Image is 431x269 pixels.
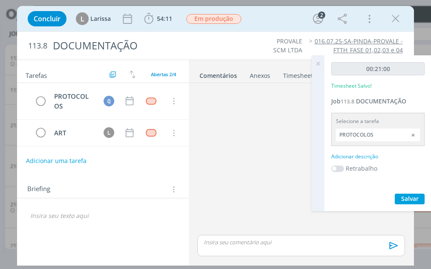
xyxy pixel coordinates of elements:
[103,94,116,107] button: Q
[76,12,111,25] button: LLarissa
[356,97,406,105] span: DOCUMENTAÇÃO
[331,153,425,160] div: Adicionar descrição
[130,71,136,78] img: arrow-down-up.svg
[104,96,114,106] div: Q
[331,82,372,90] p: Timesheet Salvo!
[341,97,354,105] span: 113.8
[395,194,425,204] button: Salvar
[157,14,172,23] span: 54:11
[273,37,302,54] a: PROVALE SCM LTDA
[27,184,50,195] span: Briefing
[104,127,114,138] div: L
[76,12,89,25] div: L
[17,6,414,266] div: dialog
[186,14,242,24] button: Em produção
[283,68,313,80] a: Timesheet
[28,11,67,26] button: Concluir
[336,117,420,125] div: Selecione a tarefa
[199,68,237,80] a: Comentários
[318,11,325,19] div: 2
[50,128,95,138] div: ART
[50,91,95,111] div: PROTOCOLOS
[311,12,325,26] button: 2
[250,72,270,80] div: Anexos
[401,195,419,203] span: Salvar
[26,69,47,80] span: Tarefas
[186,14,241,24] span: Em produção
[103,126,116,139] button: L
[346,164,377,173] label: Retrabalho
[142,12,174,26] button: 54:11
[28,41,47,51] span: 113.8
[26,153,87,169] button: Adicionar uma tarefa
[49,35,243,56] div: DOCUMENTAÇÃO
[315,37,403,54] a: 016.07.25-SA-PINDA-PROVALE - FTTH_FASE 01,02,03 e 04
[151,71,176,77] span: Abertas 2/4
[90,16,111,22] span: Larissa
[331,97,406,105] a: Job113.8DOCUMENTAÇÃO
[34,15,61,22] span: Concluir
